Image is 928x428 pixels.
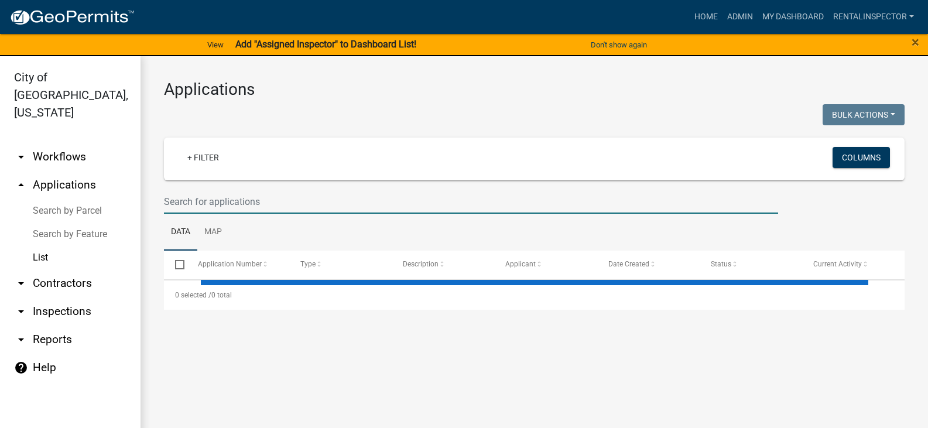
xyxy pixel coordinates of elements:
a: Home [690,6,722,28]
a: My Dashboard [758,6,828,28]
span: Date Created [608,260,649,268]
i: arrow_drop_up [14,178,28,192]
button: Close [912,35,919,49]
span: Application Number [198,260,262,268]
a: Data [164,214,197,251]
datatable-header-cell: Select [164,251,186,279]
span: Status [711,260,731,268]
h3: Applications [164,80,905,100]
datatable-header-cell: Status [700,251,802,279]
strong: Add "Assigned Inspector" to Dashboard List! [235,39,416,50]
i: arrow_drop_down [14,333,28,347]
datatable-header-cell: Current Activity [802,251,905,279]
datatable-header-cell: Type [289,251,392,279]
a: rentalinspector [828,6,919,28]
i: help [14,361,28,375]
input: Search for applications [164,190,778,214]
datatable-header-cell: Description [392,251,494,279]
datatable-header-cell: Applicant [494,251,597,279]
span: 0 selected / [175,291,211,299]
button: Columns [833,147,890,168]
a: Admin [722,6,758,28]
i: arrow_drop_down [14,276,28,290]
div: 0 total [164,280,905,310]
span: Type [300,260,316,268]
datatable-header-cell: Application Number [186,251,289,279]
a: Map [197,214,229,251]
a: + Filter [178,147,228,168]
span: Current Activity [813,260,862,268]
a: View [203,35,228,54]
span: × [912,34,919,50]
span: Applicant [505,260,536,268]
button: Bulk Actions [823,104,905,125]
datatable-header-cell: Date Created [597,251,699,279]
button: Don't show again [586,35,652,54]
span: Description [403,260,439,268]
i: arrow_drop_down [14,150,28,164]
i: arrow_drop_down [14,304,28,319]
